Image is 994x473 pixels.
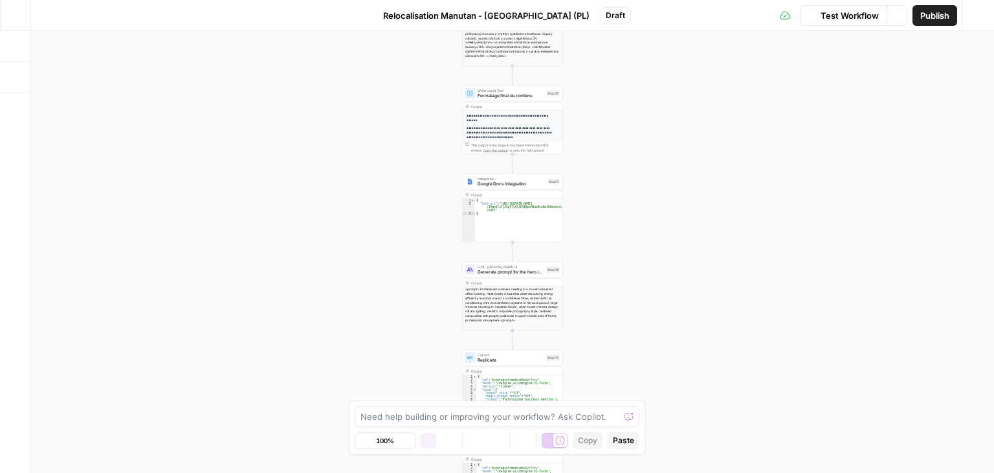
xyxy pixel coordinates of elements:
[463,23,562,58] div: <meta_data> <Titre>Systém klimatizace pro průmysl - úspory energie | Manutan</Titre> <Meta_descri...
[463,382,477,385] div: 3
[483,148,508,152] span: Copy the output
[608,432,639,449] button: Paste
[463,470,477,473] div: 3
[463,174,563,242] div: IntegrationGoogle Docs IntegrationStep 5Output{ "file_url":"[URL][DOMAIN_NAME] /1Mgn5TufjASgF7vAT...
[912,5,957,26] button: Publish
[821,9,879,22] span: Test Workflow
[478,352,544,358] span: Call API
[573,432,602,449] button: Copy
[463,350,563,419] div: Call APIReplicateStep 17Output{ "id":"hnzbfegxc5rme0cse5dv2r7ctc", "model":"ideogram-ai/ideogram-...
[478,93,544,99] span: Formatage final du contenu
[471,143,560,153] div: This output is too large & has been abbreviated for review. to view the full content.
[578,435,597,446] span: Copy
[606,10,625,21] span: Draft
[547,179,560,185] div: Step 5
[463,391,477,395] div: 6
[473,388,477,391] span: Toggle code folding, rows 5 through 12
[463,287,562,322] div: <prompt> Professional business meeting in a modern industrial office building, three adults in bu...
[463,375,477,378] div: 1
[478,264,544,270] span: LLM · [PERSON_NAME] 4
[478,88,544,93] span: Write Liquid Text
[471,104,545,110] div: Output
[478,357,544,363] span: Replicate
[467,178,473,185] img: Instagram%20post%20-%201%201.png
[463,262,563,330] div: LLM · [PERSON_NAME] 4Generate prompt for the hero imageStep 19Output<prompt> Professional busines...
[546,91,560,97] div: Step 15
[546,267,560,273] div: Step 19
[801,5,887,26] button: Test Workflow
[463,388,477,391] div: 5
[512,242,514,261] g: Edge from step_5 to step_19
[478,176,545,181] span: Integration
[463,463,477,467] div: 1
[463,378,477,382] div: 2
[920,9,949,22] span: Publish
[383,9,590,22] span: Relocalisation Manutan - [GEOGRAPHIC_DATA] (PL)
[471,281,545,286] div: Output
[512,330,514,349] g: Edge from step_19 to step_17
[364,5,597,26] button: Relocalisation Manutan - [GEOGRAPHIC_DATA] (PL)
[463,395,477,398] div: 7
[471,192,545,198] div: Output
[613,435,634,446] span: Paste
[478,269,544,275] span: Generate prompt for the hero image
[471,369,545,374] div: Output
[471,457,545,462] div: Output
[471,199,475,202] span: Toggle code folding, rows 1 through 3
[473,375,477,378] span: Toggle code folding, rows 1 through 25
[478,181,545,187] span: Google Docs Integration
[512,154,514,173] g: Edge from step_15 to step_5
[376,435,394,446] span: 100%
[512,66,514,85] g: Edge from step_13 to step_15
[463,385,477,388] div: 4
[463,212,475,215] div: 3
[473,463,477,467] span: Toggle code folding, rows 1 through 31
[463,202,475,212] div: 2
[546,355,560,361] div: Step 17
[463,199,475,202] div: 1
[463,398,477,440] div: 8
[463,467,477,470] div: 2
